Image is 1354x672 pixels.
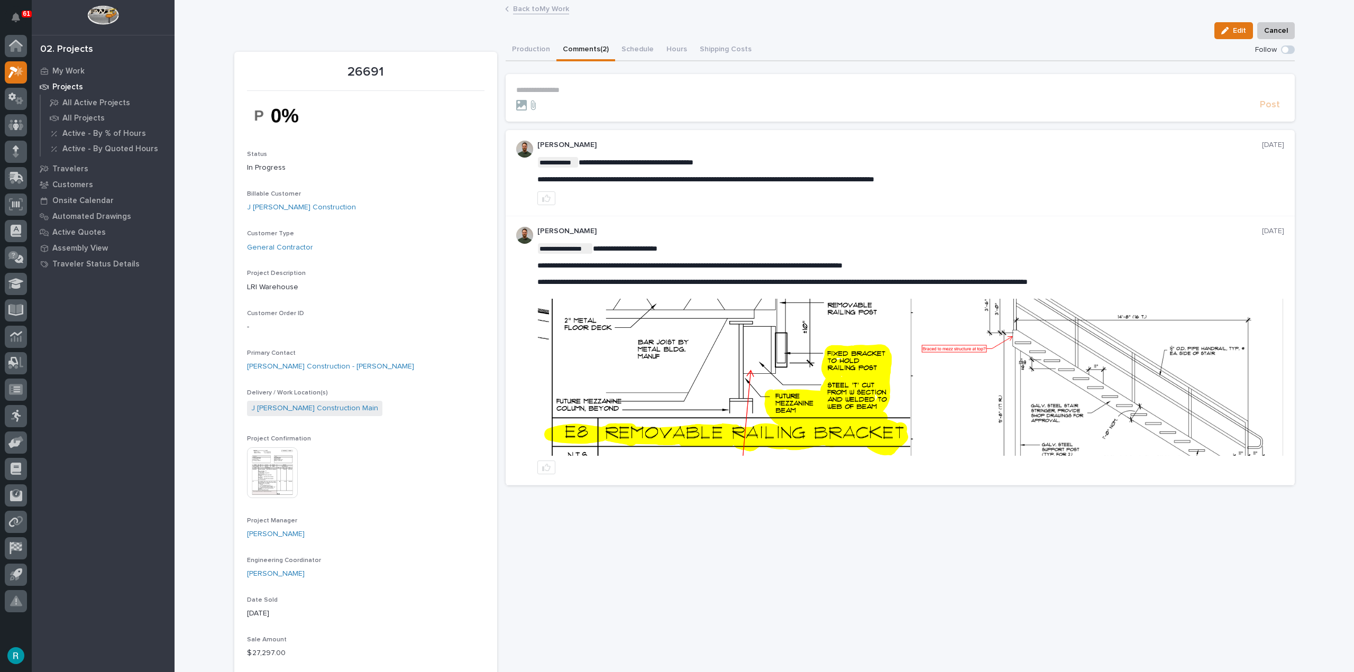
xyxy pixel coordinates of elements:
[556,39,615,61] button: Comments (2)
[1262,227,1284,236] p: [DATE]
[32,240,175,256] a: Assembly View
[247,637,287,643] span: Sale Amount
[41,126,175,141] a: Active - By % of Hours
[52,164,88,174] p: Travelers
[32,256,175,272] a: Traveler Status Details
[52,180,93,190] p: Customers
[516,141,533,158] img: AATXAJw4slNr5ea0WduZQVIpKGhdapBAGQ9xVsOeEvl5=s96-c
[247,202,356,213] a: J [PERSON_NAME] Construction
[247,97,326,134] img: 552rCX0mgzndcInEgYkfZf57f3hIyN95zgZ0PtCjalE
[247,597,278,603] span: Date Sold
[32,79,175,95] a: Projects
[41,95,175,110] a: All Active Projects
[615,39,660,61] button: Schedule
[62,114,105,123] p: All Projects
[247,568,305,579] a: [PERSON_NAME]
[513,2,569,14] a: Back toMy Work
[247,350,296,356] span: Primary Contact
[52,228,106,237] p: Active Quotes
[32,63,175,79] a: My Work
[537,227,1262,236] p: [PERSON_NAME]
[23,10,30,17] p: 61
[62,144,158,154] p: Active - By Quoted Hours
[1256,99,1284,111] button: Post
[247,608,484,619] p: [DATE]
[247,557,321,564] span: Engineering Coordinator
[32,177,175,192] a: Customers
[41,111,175,125] a: All Projects
[537,191,555,205] button: like this post
[516,227,533,244] img: AATXAJw4slNr5ea0WduZQVIpKGhdapBAGQ9xVsOeEvl5=s96-c
[41,141,175,156] a: Active - By Quoted Hours
[537,141,1262,150] p: [PERSON_NAME]
[247,162,484,173] p: In Progress
[52,196,114,206] p: Onsite Calendar
[1255,45,1277,54] p: Follow
[506,39,556,61] button: Production
[247,282,484,293] p: LRI Warehouse
[62,129,146,139] p: Active - By % of Hours
[1233,26,1246,35] span: Edit
[537,461,555,474] button: like this post
[40,44,93,56] div: 02. Projects
[247,191,301,197] span: Billable Customer
[660,39,693,61] button: Hours
[1214,22,1253,39] button: Edit
[5,6,27,29] button: Notifications
[32,192,175,208] a: Onsite Calendar
[87,5,118,25] img: Workspace Logo
[1257,22,1295,39] button: Cancel
[247,151,267,158] span: Status
[247,231,294,237] span: Customer Type
[247,361,414,372] a: [PERSON_NAME] Construction - [PERSON_NAME]
[247,242,313,253] a: General Contractor
[247,270,306,277] span: Project Description
[247,321,484,333] p: -
[247,390,328,396] span: Delivery / Work Location(s)
[13,13,27,30] div: Notifications61
[32,208,175,224] a: Automated Drawings
[251,403,378,414] a: J [PERSON_NAME] Construction Main
[52,212,131,222] p: Automated Drawings
[52,244,108,253] p: Assembly View
[247,529,305,540] a: [PERSON_NAME]
[52,260,140,269] p: Traveler Status Details
[5,645,27,667] button: users-avatar
[693,39,758,61] button: Shipping Costs
[247,65,484,80] p: 26691
[247,436,311,442] span: Project Confirmation
[52,67,85,76] p: My Work
[32,161,175,177] a: Travelers
[247,648,484,659] p: $ 27,297.00
[32,224,175,240] a: Active Quotes
[247,518,297,524] span: Project Manager
[62,98,130,108] p: All Active Projects
[247,310,304,317] span: Customer Order ID
[1262,141,1284,150] p: [DATE]
[52,82,83,92] p: Projects
[1260,99,1280,111] span: Post
[1264,24,1288,37] span: Cancel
